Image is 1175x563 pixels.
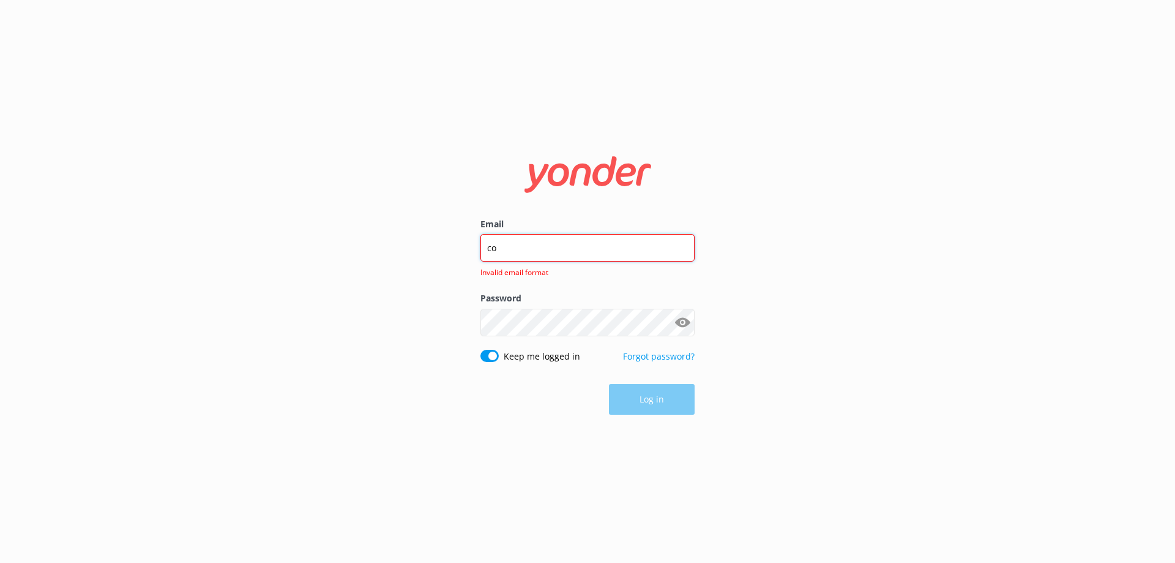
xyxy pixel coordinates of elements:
label: Keep me logged in [504,350,580,363]
a: Forgot password? [623,350,695,362]
label: Password [480,292,695,305]
button: Show password [670,310,695,334]
label: Email [480,217,695,231]
span: Invalid email format [480,266,687,278]
input: user@emailaddress.com [480,234,695,262]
